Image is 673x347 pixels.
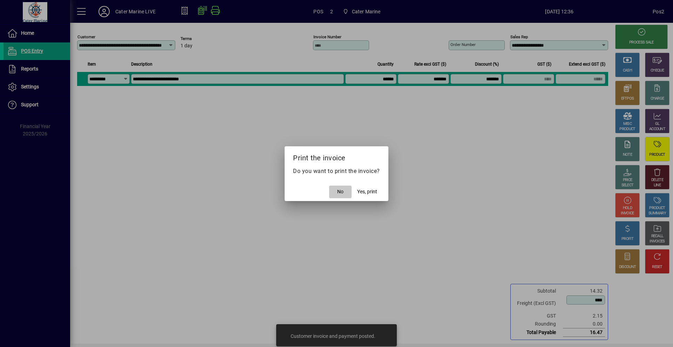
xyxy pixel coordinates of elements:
p: Do you want to print the invoice? [293,167,380,175]
span: Yes, print [357,188,377,195]
button: No [329,186,352,198]
span: No [337,188,344,195]
button: Yes, print [354,186,380,198]
h2: Print the invoice [285,146,388,167]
